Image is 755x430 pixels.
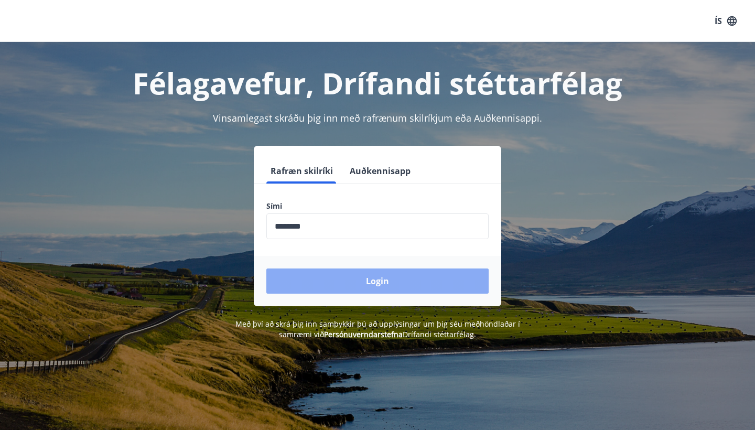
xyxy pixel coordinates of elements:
h1: Félagavefur, Drífandi stéttarfélag [13,63,742,103]
span: Með því að skrá þig inn samþykkir þú að upplýsingar um þig séu meðhöndlaðar í samræmi við Drífand... [235,319,520,339]
button: Auðkennisapp [346,158,415,184]
button: Login [266,268,489,294]
button: Rafræn skilríki [266,158,337,184]
a: Persónuverndarstefna [324,329,403,339]
span: Vinsamlegast skráðu þig inn með rafrænum skilríkjum eða Auðkennisappi. [213,112,542,124]
button: ÍS [709,12,742,30]
label: Sími [266,201,489,211]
